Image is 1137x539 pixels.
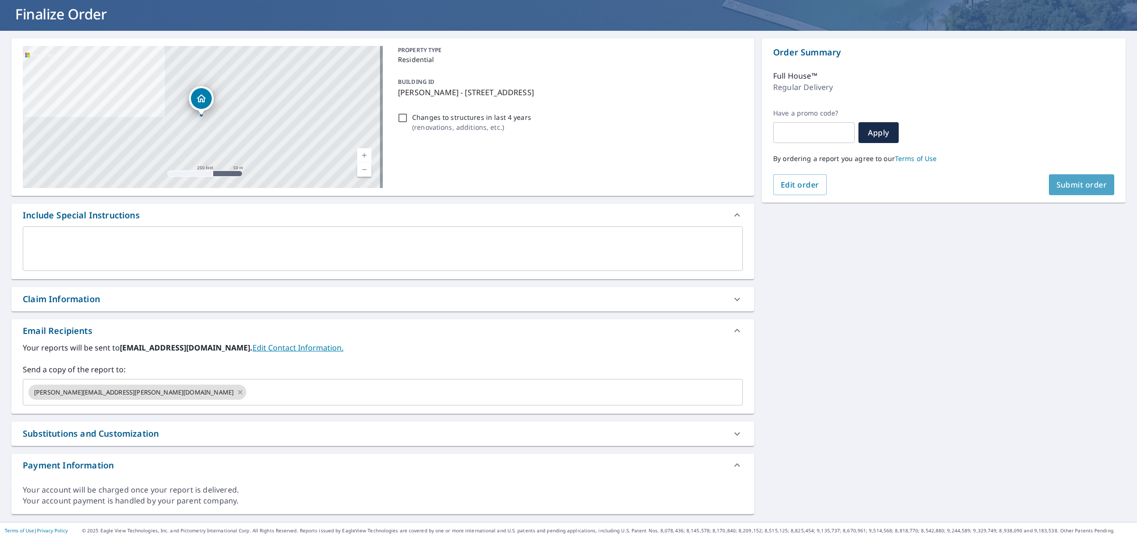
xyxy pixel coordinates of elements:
[773,109,855,117] label: Have a promo code?
[23,324,92,337] div: Email Recipients
[412,112,531,122] p: Changes to structures in last 4 years
[866,127,891,138] span: Apply
[781,180,819,190] span: Edit order
[1056,180,1107,190] span: Submit order
[23,293,100,305] div: Claim Information
[11,422,754,446] div: Substitutions and Customization
[11,204,754,226] div: Include Special Instructions
[23,342,743,353] label: Your reports will be sent to
[858,122,899,143] button: Apply
[37,527,68,534] a: Privacy Policy
[5,527,34,534] a: Terms of Use
[253,342,343,353] a: EditContactInfo
[23,495,743,506] div: Your account payment is handled by your parent company.
[773,46,1114,59] p: Order Summary
[23,427,159,440] div: Substitutions and Customization
[11,454,754,476] div: Payment Information
[5,528,68,533] p: |
[773,154,1114,163] p: By ordering a report you agree to our
[357,162,371,177] a: Current Level 17, Zoom Out
[23,209,140,222] div: Include Special Instructions
[895,154,937,163] a: Terms of Use
[189,86,214,116] div: Dropped pin, building 1, Residential property, Robert McMichael - 8705 Long Lake Rd SE Port Orcha...
[398,54,739,64] p: Residential
[773,81,833,93] p: Regular Delivery
[23,485,743,495] div: Your account will be charged once your report is delivered.
[11,4,1126,24] h1: Finalize Order
[398,46,739,54] p: PROPERTY TYPE
[398,87,739,98] p: [PERSON_NAME] - [STREET_ADDRESS]
[11,287,754,311] div: Claim Information
[1049,174,1115,195] button: Submit order
[773,174,827,195] button: Edit order
[11,319,754,342] div: Email Recipients
[23,364,743,375] label: Send a copy of the report to:
[28,388,239,397] span: [PERSON_NAME][EMAIL_ADDRESS][PERSON_NAME][DOMAIN_NAME]
[28,385,246,400] div: [PERSON_NAME][EMAIL_ADDRESS][PERSON_NAME][DOMAIN_NAME]
[357,148,371,162] a: Current Level 17, Zoom In
[23,459,114,472] div: Payment Information
[82,527,1132,534] p: © 2025 Eagle View Technologies, Inc. and Pictometry International Corp. All Rights Reserved. Repo...
[773,70,817,81] p: Full House™
[398,78,434,86] p: BUILDING ID
[412,122,531,132] p: ( renovations, additions, etc. )
[120,342,253,353] b: [EMAIL_ADDRESS][DOMAIN_NAME].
